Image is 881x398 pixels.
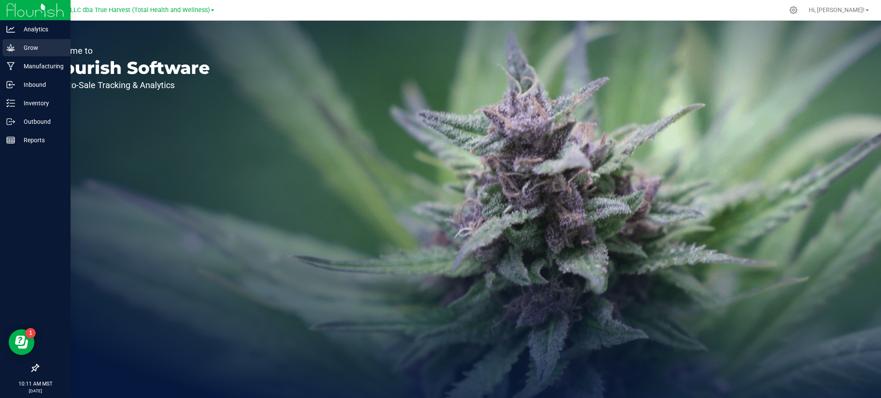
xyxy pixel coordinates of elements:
span: DXR FINANCE 4 LLC dba True Harvest (Total Health and Wellness) [25,6,210,14]
p: Inbound [15,80,67,90]
p: Grow [15,43,67,53]
iframe: Resource center [9,329,34,355]
inline-svg: Grow [6,43,15,52]
inline-svg: Analytics [6,25,15,34]
p: Manufacturing [15,61,67,71]
p: 10:11 AM MST [4,380,67,388]
span: Hi, [PERSON_NAME]! [809,6,865,13]
p: Inventory [15,98,67,108]
div: Manage settings [788,6,799,14]
inline-svg: Inventory [6,99,15,107]
p: [DATE] [4,388,67,394]
iframe: Resource center unread badge [25,328,36,338]
p: Seed-to-Sale Tracking & Analytics [46,81,210,89]
p: Flourish Software [46,59,210,77]
p: Analytics [15,24,67,34]
inline-svg: Outbound [6,117,15,126]
inline-svg: Manufacturing [6,62,15,70]
p: Welcome to [46,46,210,55]
inline-svg: Reports [6,136,15,144]
p: Reports [15,135,67,145]
inline-svg: Inbound [6,80,15,89]
p: Outbound [15,116,67,127]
